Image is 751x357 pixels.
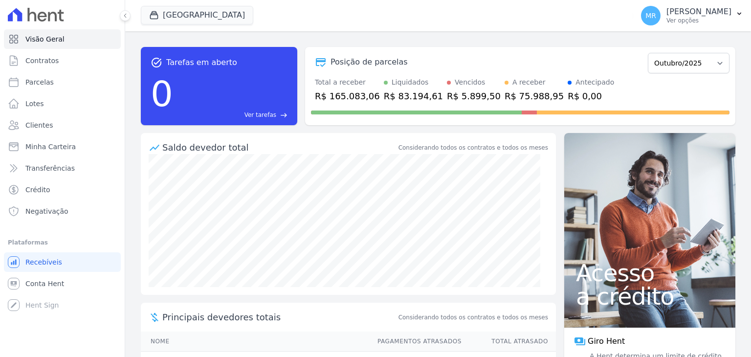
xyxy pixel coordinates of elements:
[575,77,614,88] div: Antecipado
[462,332,556,352] th: Total Atrasado
[162,311,397,324] span: Principais devedores totais
[4,274,121,293] a: Conta Hent
[177,111,287,119] a: Ver tarefas east
[666,17,731,24] p: Ver opções
[447,89,501,103] div: R$ 5.899,50
[141,6,253,24] button: [GEOGRAPHIC_DATA]
[645,12,656,19] span: MR
[25,185,50,195] span: Crédito
[4,115,121,135] a: Clientes
[384,89,443,103] div: R$ 83.194,61
[25,99,44,109] span: Lotes
[4,252,121,272] a: Recebíveis
[162,141,397,154] div: Saldo devedor total
[4,137,121,156] a: Minha Carteira
[576,285,724,308] span: a crédito
[398,143,548,152] div: Considerando todos os contratos e todos os meses
[512,77,546,88] div: A receber
[4,51,121,70] a: Contratos
[4,201,121,221] a: Negativação
[25,279,64,289] span: Conta Hent
[25,77,54,87] span: Parcelas
[4,29,121,49] a: Visão Geral
[633,2,751,29] button: MR [PERSON_NAME] Ver opções
[151,57,162,68] span: task_alt
[568,89,614,103] div: R$ 0,00
[25,257,62,267] span: Recebíveis
[25,142,76,152] span: Minha Carteira
[455,77,485,88] div: Vencidos
[244,111,276,119] span: Ver tarefas
[166,57,237,68] span: Tarefas em aberto
[331,56,408,68] div: Posição de parcelas
[576,261,724,285] span: Acesso
[392,77,429,88] div: Liquidados
[398,313,548,322] span: Considerando todos os contratos e todos os meses
[4,94,121,113] a: Lotes
[368,332,462,352] th: Pagamentos Atrasados
[25,34,65,44] span: Visão Geral
[280,112,287,119] span: east
[8,237,117,248] div: Plataformas
[25,163,75,173] span: Transferências
[505,89,564,103] div: R$ 75.988,95
[4,72,121,92] a: Parcelas
[25,56,59,66] span: Contratos
[151,68,173,119] div: 0
[315,89,380,103] div: R$ 165.083,06
[4,180,121,200] a: Crédito
[4,158,121,178] a: Transferências
[588,335,625,347] span: Giro Hent
[141,332,368,352] th: Nome
[25,120,53,130] span: Clientes
[666,7,731,17] p: [PERSON_NAME]
[25,206,68,216] span: Negativação
[315,77,380,88] div: Total a receber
